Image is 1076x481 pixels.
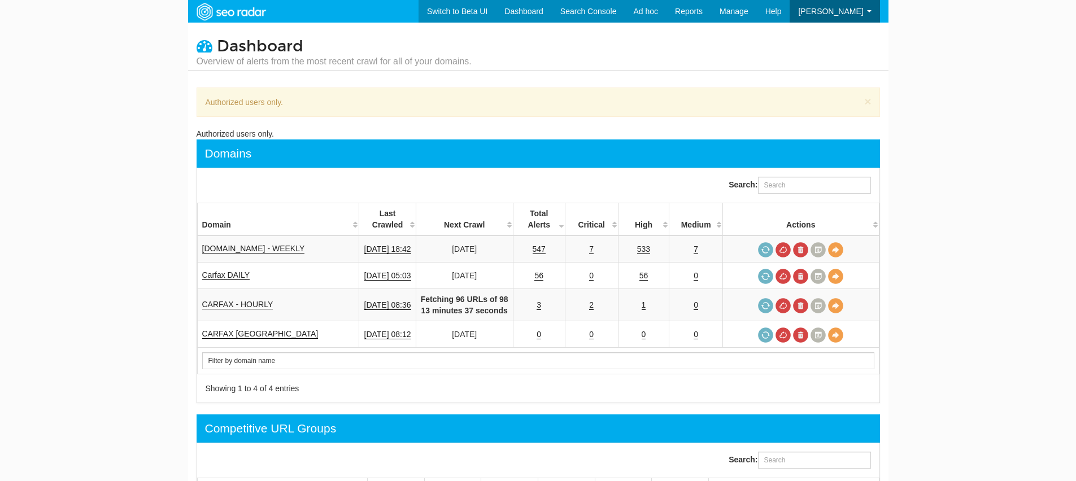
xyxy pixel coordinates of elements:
[828,327,843,343] a: View Domain Overview
[723,203,879,236] th: Actions: activate to sort column ascending
[729,452,870,469] label: Search:
[359,203,416,236] th: Last Crawled: activate to sort column descending
[202,270,250,280] a: Carfax DAILY
[642,330,646,339] a: 0
[202,244,305,253] a: [DOMAIN_NAME] - WEEKLY
[197,88,880,117] div: Authorized users only.
[639,271,648,281] a: 56
[537,300,541,310] a: 3
[589,244,594,254] a: 7
[513,203,565,236] th: Total Alerts: activate to sort column ascending
[202,300,273,309] a: CARFAX - HOURLY
[364,300,411,310] a: [DATE] 08:36
[364,271,411,281] a: [DATE] 05:03
[642,300,646,310] a: 1
[675,7,703,16] span: Reports
[694,330,698,339] a: 0
[197,128,880,139] div: Authorized users only.
[205,420,337,437] div: Competitive URL Groups
[758,269,773,284] a: Request a crawl
[192,2,270,22] img: SEORadar
[202,352,874,369] input: Search
[729,177,870,194] label: Search:
[811,327,826,343] a: Crawl History
[421,295,508,315] strong: Fetching 96 URLs of 98 13 minutes 37 seconds
[694,300,698,310] a: 0
[798,7,863,16] span: [PERSON_NAME]
[565,203,618,236] th: Critical: activate to sort column descending
[537,330,541,339] a: 0
[694,244,698,254] a: 7
[197,55,472,68] small: Overview of alerts from the most recent crawl for all of your domains.
[633,7,658,16] span: Ad hoc
[694,271,698,281] a: 0
[828,269,843,284] a: View Domain Overview
[758,298,773,313] a: Request a crawl
[776,327,791,343] a: Cancel in-progress audit
[416,263,513,289] td: [DATE]
[793,327,808,343] a: Delete most recent audit
[765,7,782,16] span: Help
[793,298,808,313] a: Delete most recent audit
[828,242,843,257] a: View Domain Overview
[533,244,546,254] a: 547
[669,203,723,236] th: Medium: activate to sort column descending
[197,38,212,54] i: 
[589,330,594,339] a: 0
[416,235,513,263] td: [DATE]
[534,271,543,281] a: 56
[206,383,524,394] div: Showing 1 to 4 of 4 entries
[758,242,773,257] a: Request a crawl
[364,330,411,339] a: [DATE] 08:12
[202,329,319,339] a: CARFAX [GEOGRAPHIC_DATA]
[416,321,513,348] td: [DATE]
[637,244,650,254] a: 533
[758,452,871,469] input: Search:
[811,298,826,313] a: Crawl History
[828,298,843,313] a: View Domain Overview
[758,177,871,194] input: Search:
[776,269,791,284] a: Cancel in-progress audit
[720,7,748,16] span: Manage
[589,300,594,310] a: 2
[205,145,252,162] div: Domains
[589,271,594,281] a: 0
[864,95,871,107] button: ×
[758,327,773,343] a: Request a crawl
[217,37,303,56] span: Dashboard
[776,298,791,313] a: Cancel in-progress audit
[811,269,826,284] a: Crawl History
[618,203,669,236] th: High: activate to sort column descending
[416,203,513,236] th: Next Crawl: activate to sort column descending
[776,242,791,257] a: Cancel in-progress audit
[560,7,617,16] span: Search Console
[793,269,808,284] a: Delete most recent audit
[811,242,826,257] a: Crawl History
[793,242,808,257] a: Delete most recent audit
[197,203,359,236] th: Domain: activate to sort column ascending
[364,244,411,254] a: [DATE] 18:42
